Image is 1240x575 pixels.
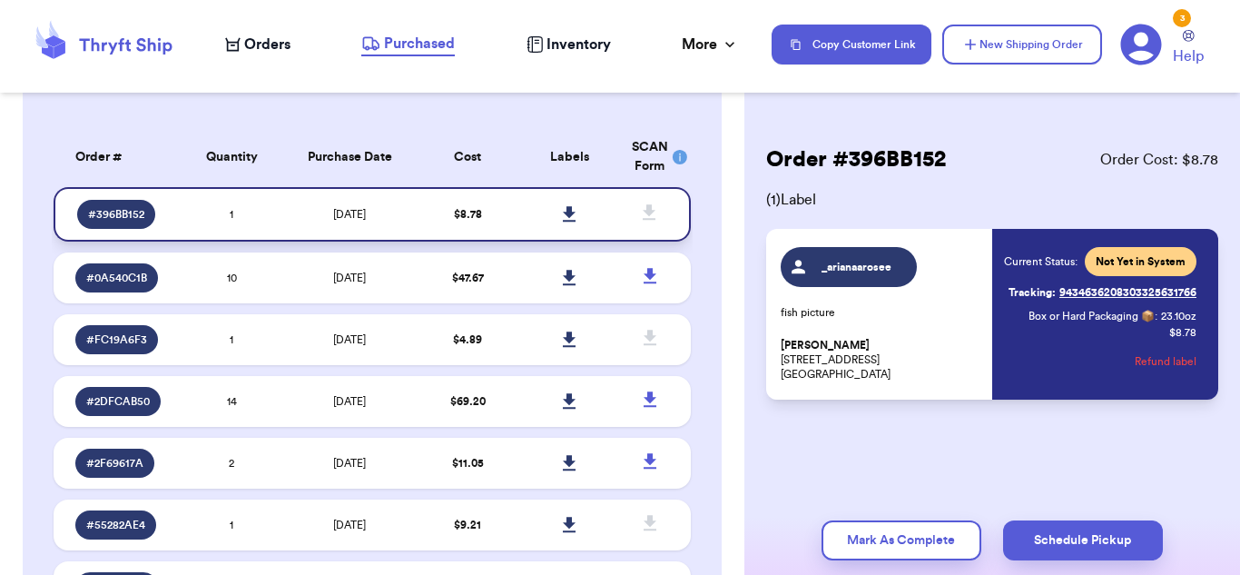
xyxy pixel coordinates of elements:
[86,271,147,285] span: # 0A540C1B
[86,332,147,347] span: # FC19A6F3
[453,334,482,345] span: $ 4.89
[822,520,981,560] button: Mark As Complete
[452,273,484,283] span: $ 47.67
[417,127,518,187] th: Cost
[766,189,1218,211] span: ( 1 ) Label
[682,34,739,55] div: More
[333,334,366,345] span: [DATE]
[813,260,900,274] span: _arianaarosee
[244,34,290,55] span: Orders
[1028,311,1155,322] span: Box or Hard Packaging 📦
[1161,309,1196,323] span: 23.10 oz
[781,305,981,320] p: fish picture
[88,207,144,222] span: # 396BB152
[230,520,233,530] span: 1
[1155,309,1157,323] span: :
[86,456,143,471] span: # 2F69617A
[546,34,611,55] span: Inventory
[1004,254,1078,269] span: Current Status:
[772,25,931,64] button: Copy Customer Link
[527,34,611,55] a: Inventory
[1009,285,1056,300] span: Tracking:
[333,273,366,283] span: [DATE]
[1173,9,1191,27] div: 3
[1173,30,1204,67] a: Help
[227,273,237,283] span: 10
[54,127,181,187] th: Order #
[1169,325,1196,340] p: $ 8.78
[518,127,620,187] th: Labels
[942,25,1102,64] button: New Shipping Order
[229,458,234,469] span: 2
[1135,342,1196,382] button: Refund label
[361,33,455,56] a: Purchased
[384,33,455,55] span: Purchased
[450,396,486,407] span: $ 69.20
[333,520,366,530] span: [DATE]
[333,209,366,220] span: [DATE]
[86,518,145,532] span: # 55282AE4
[452,458,484,469] span: $ 11.05
[227,396,237,407] span: 14
[781,339,870,352] span: [PERSON_NAME]
[1120,24,1162,65] a: 3
[1173,45,1204,67] span: Help
[454,209,482,220] span: $ 8.78
[230,334,233,345] span: 1
[282,127,417,187] th: Purchase Date
[632,138,669,176] div: SCAN Form
[766,145,946,174] h2: Order # 396BB152
[1009,278,1196,307] a: Tracking:9434636208303325631766
[1096,254,1186,269] span: Not Yet in System
[454,520,481,530] span: $ 9.21
[1100,149,1218,171] span: Order Cost: $ 8.78
[225,34,290,55] a: Orders
[781,338,981,382] p: [STREET_ADDRESS] [GEOGRAPHIC_DATA]
[333,396,366,407] span: [DATE]
[181,127,282,187] th: Quantity
[230,209,233,220] span: 1
[86,394,150,409] span: # 2DFCAB50
[1003,520,1163,560] button: Schedule Pickup
[333,458,366,469] span: [DATE]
